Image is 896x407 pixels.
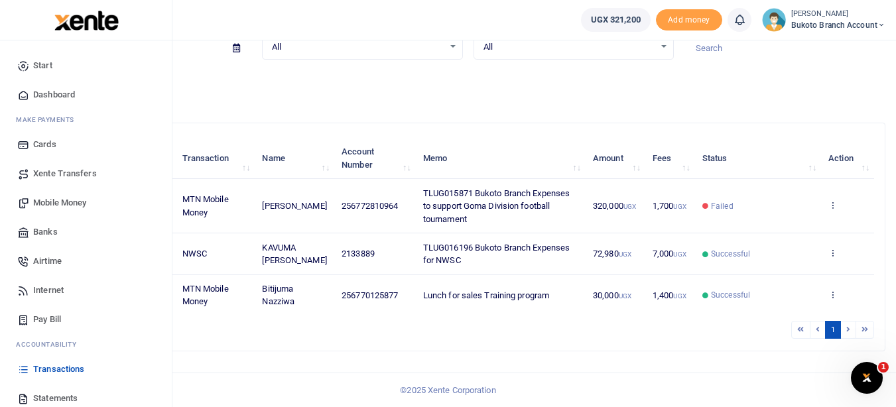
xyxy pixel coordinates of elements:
[11,159,161,188] a: Xente Transfers
[11,355,161,384] a: Transactions
[33,196,86,209] span: Mobile Money
[581,8,651,32] a: UGX 321,200
[619,292,631,300] small: UGX
[33,363,84,376] span: Transactions
[423,188,570,224] span: TLUG015871 Bukoto Branch Expenses to support Goma Division football tournament
[593,249,631,259] span: 72,980
[619,251,631,258] small: UGX
[11,334,161,355] li: Ac
[483,40,655,54] span: All
[33,88,75,101] span: Dashboard
[851,362,883,394] iframe: Intercom live chat
[262,284,294,307] span: Bitijuma Nazziwa
[673,292,686,300] small: UGX
[11,276,161,305] a: Internet
[54,11,119,30] img: logo-large
[711,248,750,260] span: Successful
[656,14,722,24] a: Add money
[762,8,786,32] img: profile-user
[255,138,334,179] th: Name: activate to sort column ascending
[182,194,229,217] span: MTN Mobile Money
[182,284,229,307] span: MTN Mobile Money
[33,225,58,239] span: Banks
[695,138,821,179] th: Status: activate to sort column ascending
[821,138,874,179] th: Action: activate to sort column ascending
[342,290,398,300] span: 256770125877
[791,9,885,20] small: [PERSON_NAME]
[11,247,161,276] a: Airtime
[26,339,76,349] span: countability
[791,19,885,31] span: Bukoto Branch account
[825,321,841,339] a: 1
[673,251,686,258] small: UGX
[272,40,444,54] span: All
[11,80,161,109] a: Dashboard
[586,138,645,179] th: Amount: activate to sort column ascending
[174,138,255,179] th: Transaction: activate to sort column ascending
[593,290,631,300] span: 30,000
[623,203,636,210] small: UGX
[11,188,161,217] a: Mobile Money
[33,255,62,268] span: Airtime
[423,290,549,300] span: Lunch for sales Training program
[342,201,398,211] span: 256772810964
[33,167,97,180] span: Xente Transfers
[656,9,722,31] span: Add money
[11,305,161,334] a: Pay Bill
[262,201,326,211] span: [PERSON_NAME]
[673,203,686,210] small: UGX
[334,138,416,179] th: Account Number: activate to sort column ascending
[23,115,74,125] span: ake Payments
[33,392,78,405] span: Statements
[11,109,161,130] li: M
[62,320,395,340] div: Showing 1 to 3 of 3 entries
[342,249,375,259] span: 2133889
[423,243,570,266] span: TLUG016196 Bukoto Branch Expenses for NWSC
[53,15,119,25] a: logo-small logo-large logo-large
[11,217,161,247] a: Banks
[653,290,686,300] span: 1,400
[262,243,326,266] span: KAVUMA [PERSON_NAME]
[11,130,161,159] a: Cards
[653,249,686,259] span: 7,000
[653,201,686,211] span: 1,700
[645,138,695,179] th: Fees: activate to sort column ascending
[684,37,885,60] input: Search
[33,59,52,72] span: Start
[33,284,64,297] span: Internet
[33,313,61,326] span: Pay Bill
[762,8,885,32] a: profile-user [PERSON_NAME] Bukoto Branch account
[656,9,722,31] li: Toup your wallet
[593,201,636,211] span: 320,000
[11,51,161,80] a: Start
[878,362,889,373] span: 1
[33,138,56,151] span: Cards
[711,200,734,212] span: Failed
[576,8,656,32] li: Wallet ballance
[182,249,207,259] span: NWSC
[591,13,641,27] span: UGX 321,200
[711,289,750,301] span: Successful
[416,138,586,179] th: Memo: activate to sort column ascending
[50,76,885,89] p: Download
